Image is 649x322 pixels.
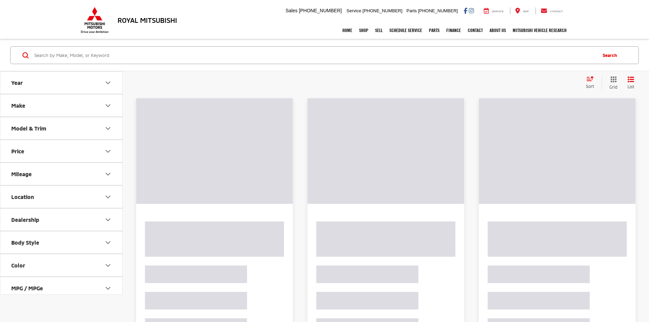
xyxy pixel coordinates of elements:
a: Contact [536,7,568,14]
button: ColorColor [0,254,123,276]
a: Shop [356,22,372,39]
div: MPG / MPGe [104,284,112,292]
span: List [628,84,634,90]
button: YearYear [0,72,123,94]
span: Sort [586,84,594,89]
span: [PHONE_NUMBER] [418,8,458,13]
div: Model & Trim [11,125,46,132]
div: Price [104,147,112,155]
button: Body StyleBody Style [0,231,123,254]
span: [PHONE_NUMBER] [362,8,402,13]
div: Model & Trim [104,124,112,133]
a: Contact [464,22,486,39]
div: Mileage [104,170,112,178]
div: Location [11,194,34,200]
span: Map [523,10,529,13]
a: Schedule Service: Opens in a new tab [386,22,426,39]
span: Service [346,8,361,13]
div: Mileage [11,171,32,177]
a: Mitsubishi Vehicle Research [509,22,570,39]
div: Color [11,262,25,269]
a: Home [339,22,356,39]
div: Make [104,102,112,110]
span: [PHONE_NUMBER] [299,8,342,13]
button: DealershipDealership [0,209,123,231]
button: List View [622,76,639,90]
button: Grid View [602,76,622,90]
span: Parts [406,8,417,13]
span: Grid [609,84,617,90]
div: Year [11,79,23,86]
button: MileageMileage [0,163,123,185]
a: Sell [372,22,386,39]
div: MPG / MPGe [11,285,43,291]
div: Location [104,193,112,201]
div: Body Style [11,239,39,246]
a: About Us [486,22,509,39]
a: Service [479,7,509,14]
button: MakeMake [0,94,123,117]
button: MPG / MPGeMPG / MPGe [0,277,123,299]
span: Contact [550,10,563,13]
button: Select sort value [583,76,602,90]
a: Map [510,7,534,14]
a: Parts: Opens in a new tab [426,22,443,39]
button: Search [596,47,627,64]
a: Facebook: Click to visit our Facebook page [464,8,467,13]
button: LocationLocation [0,186,123,208]
div: Make [11,102,25,109]
input: Search by Make, Model, or Keyword [34,47,596,63]
div: Body Style [104,239,112,247]
div: Color [104,261,112,270]
span: Service [492,10,504,13]
a: Finance [443,22,464,39]
div: Year [104,79,112,87]
a: Instagram: Click to visit our Instagram page [469,8,474,13]
span: Sales [285,8,297,13]
button: PricePrice [0,140,123,162]
div: Dealership [11,216,39,223]
div: Price [11,148,24,154]
h3: Royal Mitsubishi [118,16,177,24]
div: Dealership [104,216,112,224]
img: Mitsubishi [79,7,110,33]
button: Model & TrimModel & Trim [0,117,123,139]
